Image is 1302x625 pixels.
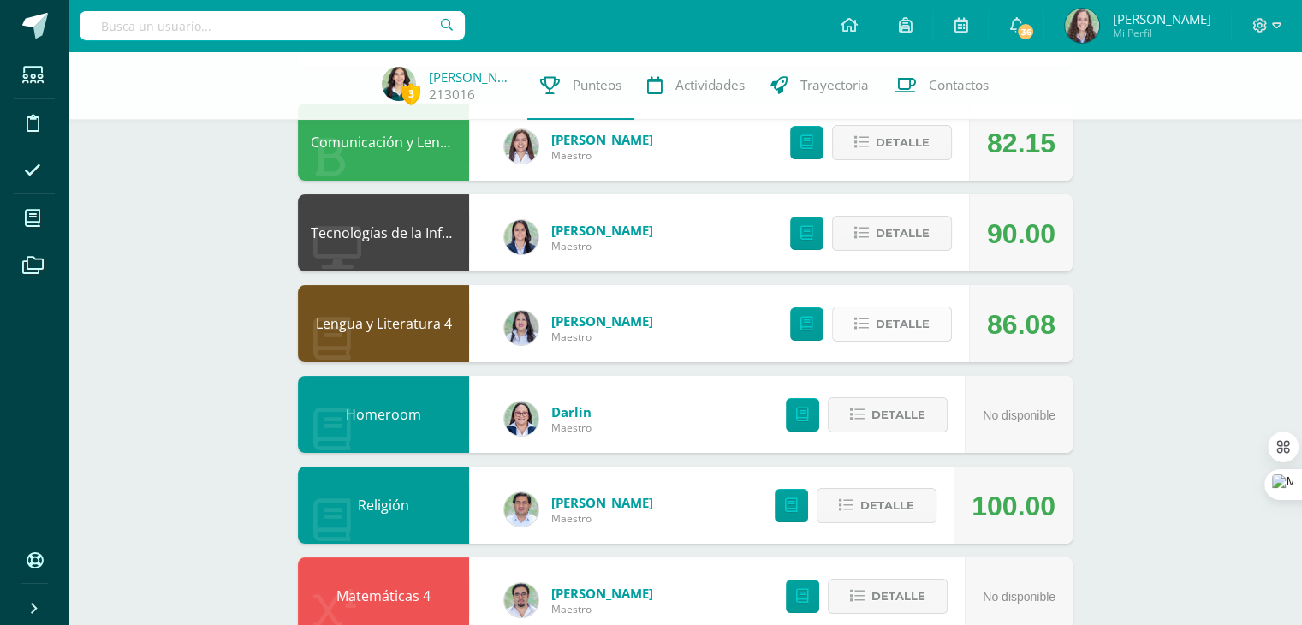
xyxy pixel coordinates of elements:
[551,602,653,616] span: Maestro
[551,222,653,239] a: [PERSON_NAME]
[504,129,538,164] img: acecb51a315cac2de2e3deefdb732c9f.png
[860,490,914,521] span: Detalle
[504,583,538,617] img: 00229b7027b55c487e096d516d4a36c4.png
[80,11,465,40] input: Busca un usuario...
[1112,26,1210,40] span: Mi Perfil
[987,195,1055,272] div: 90.00
[298,285,469,362] div: Lengua y Literatura 4
[987,104,1055,182] div: 82.15
[876,217,930,249] span: Detalle
[634,51,758,120] a: Actividades
[401,83,420,104] span: 3
[675,76,745,94] span: Actividades
[551,330,653,344] span: Maestro
[871,399,925,431] span: Detalle
[551,148,653,163] span: Maestro
[429,68,514,86] a: [PERSON_NAME]
[1112,10,1210,27] span: [PERSON_NAME]
[828,579,948,614] button: Detalle
[551,403,592,420] a: Darlin
[504,220,538,254] img: 7489ccb779e23ff9f2c3e89c21f82ed0.png
[1065,9,1099,43] img: 3752133d52f33eb8572d150d85f25ab5.png
[298,467,469,544] div: Religión
[504,492,538,527] img: f767cae2d037801592f2ba1a5db71a2a.png
[551,494,653,511] a: [PERSON_NAME]
[551,511,653,526] span: Maestro
[758,51,882,120] a: Trayectoria
[828,397,948,432] button: Detalle
[832,307,952,342] button: Detalle
[298,104,469,181] div: Comunicación y Lenguaje L3 Inglés 4
[983,408,1055,422] span: No disponible
[527,51,634,120] a: Punteos
[504,311,538,345] img: df6a3bad71d85cf97c4a6d1acf904499.png
[551,131,653,148] a: [PERSON_NAME]
[871,580,925,612] span: Detalle
[983,590,1055,604] span: No disponible
[972,467,1055,545] div: 100.00
[817,488,936,523] button: Detalle
[800,76,869,94] span: Trayectoria
[876,308,930,340] span: Detalle
[987,286,1055,363] div: 86.08
[298,194,469,271] div: Tecnologías de la Información y la Comunicación 4
[551,585,653,602] a: [PERSON_NAME]
[1016,22,1035,41] span: 36
[298,376,469,453] div: Homeroom
[504,402,538,436] img: 571966f00f586896050bf2f129d9ef0a.png
[551,312,653,330] a: [PERSON_NAME]
[882,51,1002,120] a: Contactos
[573,76,621,94] span: Punteos
[551,239,653,253] span: Maestro
[551,420,592,435] span: Maestro
[929,76,989,94] span: Contactos
[832,125,952,160] button: Detalle
[832,216,952,251] button: Detalle
[876,127,930,158] span: Detalle
[382,67,416,101] img: 19fd57cbccd203f7a017b6ab33572914.png
[429,86,475,104] a: 213016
